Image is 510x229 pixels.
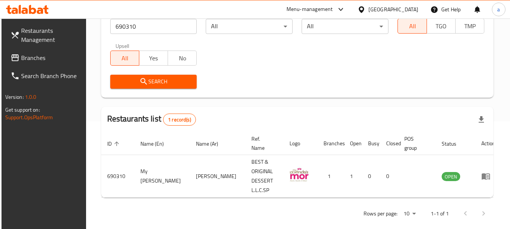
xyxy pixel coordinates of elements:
[101,132,501,198] table: enhanced table
[364,209,398,218] p: Rows per page:
[442,139,466,148] span: Status
[398,18,427,34] button: All
[401,208,419,220] div: Rows per page:
[21,71,81,80] span: Search Branch Phone
[190,155,245,198] td: [PERSON_NAME]
[284,132,317,155] th: Logo
[116,43,129,48] label: Upsell
[168,51,197,66] button: No
[290,165,308,184] img: My Govindas Mor
[459,21,481,32] span: TMP
[25,92,37,102] span: 1.0.0
[442,172,460,181] span: OPEN
[251,134,274,152] span: Ref. Name
[110,75,197,89] button: Search
[317,155,344,198] td: 1
[455,18,484,34] button: TMP
[481,172,495,181] div: Menu
[431,209,449,218] p: 1-1 of 1
[472,111,490,129] div: Export file
[5,22,87,49] a: Restaurants Management
[139,51,168,66] button: Yes
[116,77,191,86] span: Search
[5,92,24,102] span: Version:
[5,67,87,85] a: Search Branch Phone
[114,53,136,64] span: All
[245,155,284,198] td: BEST & ORIGINAL DESSERT L.L.C.SP
[101,155,134,198] td: 690310
[344,155,362,198] td: 1
[21,26,81,44] span: Restaurants Management
[497,5,500,14] span: a
[206,19,293,34] div: All
[110,51,139,66] button: All
[368,5,418,14] div: [GEOGRAPHIC_DATA]
[107,139,122,148] span: ID
[302,19,388,34] div: All
[344,132,362,155] th: Open
[401,21,424,32] span: All
[163,116,196,123] span: 1 record(s)
[430,21,453,32] span: TGO
[362,155,380,198] td: 0
[287,5,333,14] div: Menu-management
[5,49,87,67] a: Branches
[380,155,398,198] td: 0
[134,155,190,198] td: My [PERSON_NAME]
[5,112,53,122] a: Support.OpsPlatform
[362,132,380,155] th: Busy
[140,139,174,148] span: Name (En)
[404,134,427,152] span: POS group
[171,53,194,64] span: No
[380,132,398,155] th: Closed
[163,114,196,126] div: Total records count
[107,113,196,126] h2: Restaurants list
[427,18,456,34] button: TGO
[196,139,228,148] span: Name (Ar)
[21,53,81,62] span: Branches
[317,132,344,155] th: Branches
[475,132,501,155] th: Action
[142,53,165,64] span: Yes
[110,19,197,34] input: Search for restaurant name or ID..
[5,105,40,115] span: Get support on:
